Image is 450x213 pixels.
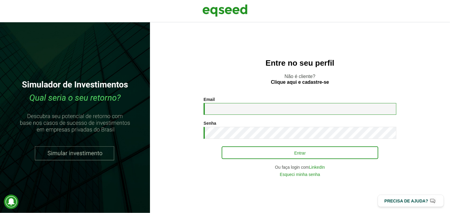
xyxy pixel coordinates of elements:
[162,74,438,85] p: Não é cliente?
[204,121,216,125] label: Senha
[162,59,438,67] h2: Entre no seu perfil
[271,80,329,85] a: Clique aqui e cadastre-se
[309,165,325,169] a: LinkedIn
[280,172,320,177] a: Esqueci minha senha
[204,97,215,102] label: Email
[222,146,378,159] button: Entrar
[202,3,248,18] img: EqSeed Logo
[204,165,396,169] div: Ou faça login com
